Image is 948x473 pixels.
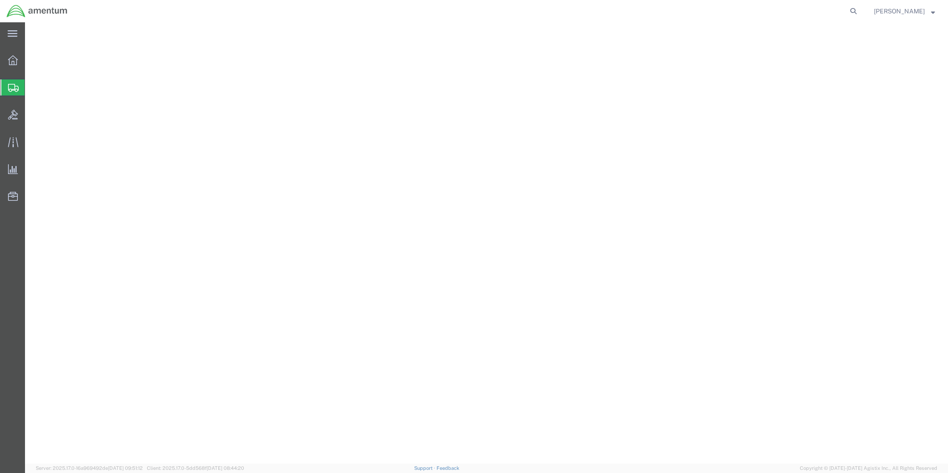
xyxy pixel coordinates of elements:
span: Copyright © [DATE]-[DATE] Agistix Inc., All Rights Reserved [800,465,937,472]
span: Client: 2025.17.0-5dd568f [147,465,244,471]
img: logo [6,4,68,18]
button: [PERSON_NAME] [873,6,936,17]
a: Feedback [437,465,459,471]
a: Support [414,465,437,471]
span: [DATE] 09:51:12 [108,465,143,471]
span: Kenneth Wicker [874,6,925,16]
span: [DATE] 08:44:20 [207,465,244,471]
iframe: FS Legacy Container [25,22,948,464]
span: Server: 2025.17.0-16a969492de [36,465,143,471]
